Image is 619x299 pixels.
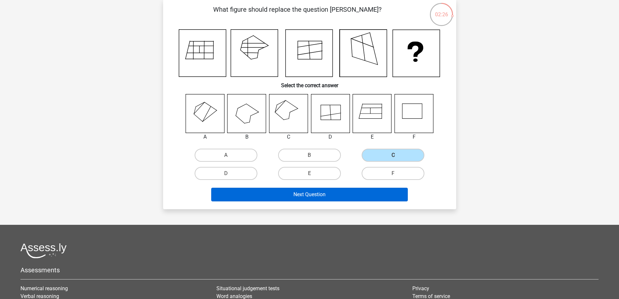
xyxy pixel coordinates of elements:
button: Next Question [211,188,408,201]
a: Privacy [412,285,429,292]
label: D [195,167,257,180]
div: E [348,133,397,141]
label: A [195,149,257,162]
h6: Select the correct answer [174,77,446,88]
a: Numerical reasoning [20,285,68,292]
p: What figure should replace the question [PERSON_NAME]? [174,5,421,24]
label: C [362,149,424,162]
h5: Assessments [20,266,599,274]
label: B [278,149,341,162]
div: B [222,133,271,141]
div: C [264,133,313,141]
label: F [362,167,424,180]
div: D [306,133,355,141]
img: Assessly logo [20,243,67,258]
a: Situational judgement tests [216,285,279,292]
div: 02:26 [429,2,454,19]
div: A [181,133,230,141]
label: E [278,167,341,180]
div: F [390,133,439,141]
